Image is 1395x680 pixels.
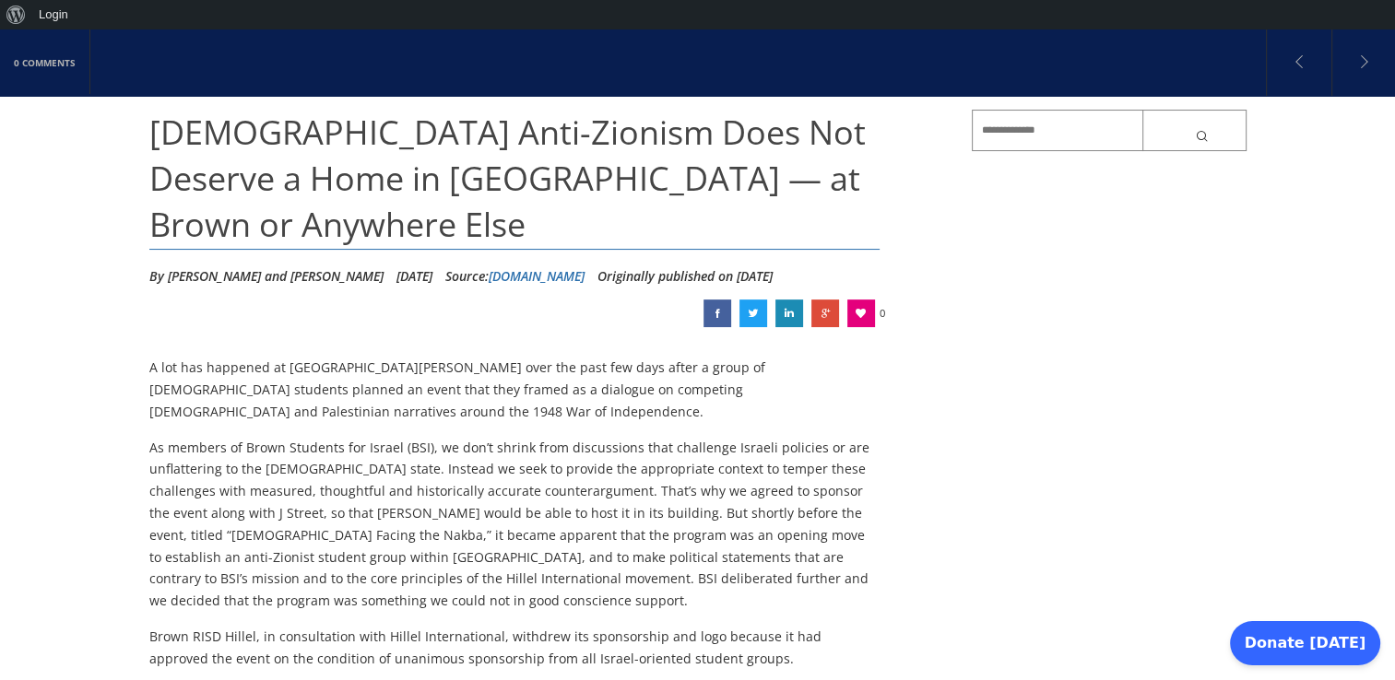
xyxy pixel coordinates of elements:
[811,299,839,327] a: Jewish Anti-Zionism Does Not Deserve a Home in Hillel — at Brown or Anywhere Else
[445,263,585,290] div: Source:
[880,299,885,327] span: 0
[149,437,881,612] p: As members of Brown Students for Israel (BSI), we don’t shrink from discussions that challenge Is...
[149,263,384,290] li: By [PERSON_NAME] and [PERSON_NAME]
[149,626,881,670] p: Brown RISD Hillel, in consultation with Hillel International, withdrew its sponsorship and logo b...
[489,267,585,285] a: [DOMAIN_NAME]
[396,263,432,290] li: [DATE]
[739,299,767,327] a: Jewish Anti-Zionism Does Not Deserve a Home in Hillel — at Brown or Anywhere Else
[775,299,803,327] a: Jewish Anti-Zionism Does Not Deserve a Home in Hillel — at Brown or Anywhere Else
[597,263,773,290] li: Originally published on [DATE]
[149,357,881,422] p: A lot has happened at [GEOGRAPHIC_DATA][PERSON_NAME] over the past few days after a group of [DEM...
[149,110,866,248] span: [DEMOGRAPHIC_DATA] Anti-Zionism Does Not Deserve a Home in [GEOGRAPHIC_DATA] — at Brown or Anywhe...
[703,299,731,327] a: Jewish Anti-Zionism Does Not Deserve a Home in Hillel — at Brown or Anywhere Else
